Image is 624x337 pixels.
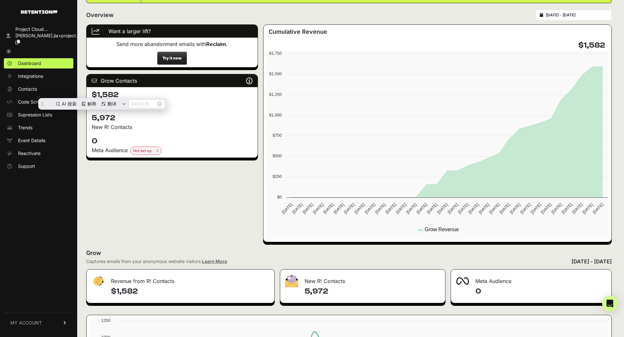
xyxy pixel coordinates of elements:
[425,227,459,232] text: Grow Revenue
[582,202,594,215] text: [DATE]
[92,113,252,123] h4: 5,972
[4,71,73,81] a: Integrations
[206,41,226,47] strong: Reclaim
[353,202,366,215] text: [DATE]
[571,202,583,215] text: [DATE]
[312,202,325,215] text: [DATE]
[18,86,37,92] span: Contacts
[451,269,611,289] div: Meta Audience
[273,153,282,158] text: $500
[305,286,440,296] h4: 5,972
[561,202,573,215] text: [DATE]
[509,202,521,215] text: [DATE]
[499,202,511,215] text: [DATE]
[529,202,542,215] text: [DATE]
[281,202,293,215] text: [DATE]
[269,51,282,56] text: $1,750
[269,27,327,36] h3: Cumulative Revenue
[18,150,41,157] span: Reactivate
[4,84,73,94] a: Contacts
[416,202,428,215] text: [DATE]
[18,163,35,169] span: Support
[273,133,282,138] text: $750
[10,320,42,326] span: MY ACCOUNT
[18,124,32,131] span: Trends
[15,33,80,38] span: [PERSON_NAME].jia+project...
[4,97,73,107] a: Code Script
[436,202,449,215] text: [DATE]
[457,202,470,215] text: [DATE]
[269,113,282,117] text: $1,000
[86,11,114,20] h2: Overview
[92,123,252,131] p: New R! Contacts
[322,202,335,215] text: [DATE]
[333,202,345,215] text: [DATE]
[4,161,73,171] a: Support
[550,202,563,215] text: [DATE]
[4,313,73,332] a: MY ACCOUNT
[18,73,43,79] span: Integrations
[578,40,605,50] h4: $1,582
[592,202,604,215] text: [DATE]
[202,259,227,264] a: Learn More
[18,137,45,144] span: Event Details
[277,195,282,199] text: $0
[92,100,252,108] p: Revenue from R! Contacts
[18,112,52,118] span: Supression Lists
[269,92,282,97] text: $1,250
[4,148,73,159] a: Reactivate
[467,202,480,215] text: [DATE]
[92,275,105,287] img: fa-dollar-13500eef13a19c4ab2b9ed9ad552e47b0d9fc28b02b83b90ba0e00f96d6372e9.png
[285,275,298,287] img: fa-envelope-19ae18322b30453b285274b1b8af3d052b27d846a4fbe8435d1a52b978f639a2.png
[92,146,252,155] div: Meta Audience
[92,90,252,100] h4: $1,582
[4,135,73,146] a: Event Details
[280,269,445,289] div: New R! Contacts
[21,10,57,14] img: Retention.com
[273,174,282,179] text: $250
[92,40,252,48] p: Send more abandonment emails with .
[101,318,110,323] text: 1250
[301,202,314,215] text: [DATE]
[18,99,43,105] span: Code Script
[111,286,269,296] h4: $1,582
[456,277,469,285] img: fa-meta-2f981b61bb99beabf952f7030308934f19ce035c18b003e963880cc3fabeebb7.png
[87,25,258,38] div: Want a larger lift?
[384,202,397,215] text: [DATE]
[4,24,73,47] a: Project Cloud... [PERSON_NAME].jia+project...
[18,60,41,67] span: Dashboard
[4,58,73,68] a: Dashboard
[447,202,459,215] text: [DATE]
[602,296,618,311] div: Open Intercom Messenger
[519,202,532,215] text: [DATE]
[395,202,407,215] text: [DATE]
[374,202,387,215] text: [DATE]
[162,56,182,60] strong: Try it now
[87,269,274,289] div: Revenue from R! Contacts
[343,202,355,215] text: [DATE]
[478,202,490,215] text: [DATE]
[4,110,73,120] a: Supression Lists
[426,202,438,215] text: [DATE]
[92,136,252,146] h4: 0
[291,202,304,215] text: [DATE]
[572,258,612,265] div: [DATE] - [DATE]
[405,202,418,215] text: [DATE]
[364,202,376,215] text: [DATE]
[15,26,80,32] div: Project Cloud...
[475,286,606,296] h4: 0
[269,71,282,76] text: $1,500
[540,202,553,215] text: [DATE]
[86,258,227,265] div: Captures emails from your anonymous website visitors.
[87,74,258,87] div: Grow Contacts
[86,249,612,258] h2: Grow
[488,202,500,215] text: [DATE]
[4,123,73,133] a: Trends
